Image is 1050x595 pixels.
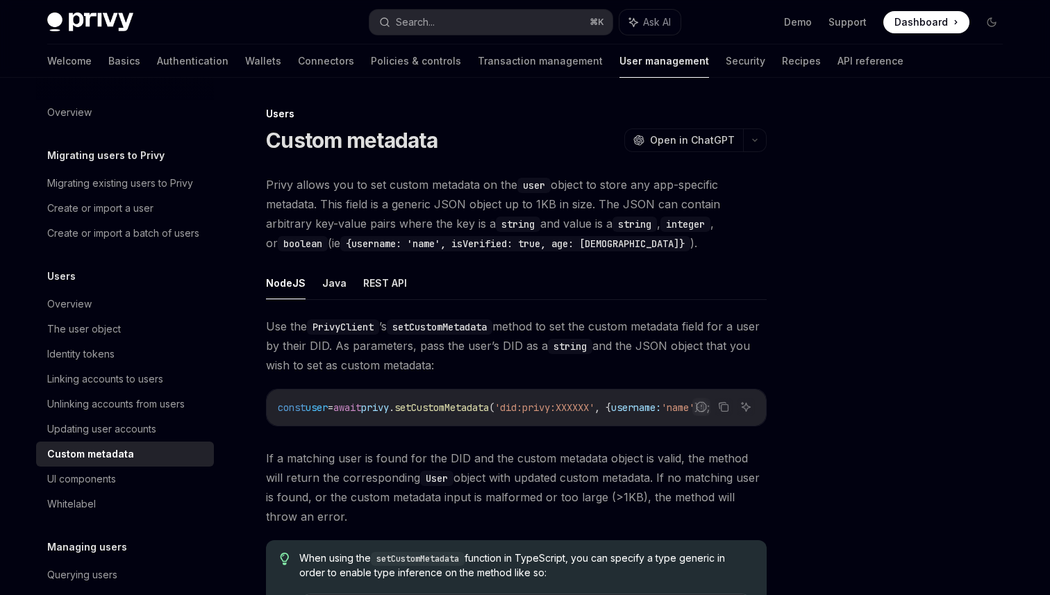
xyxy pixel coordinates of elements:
div: Overview [47,104,92,121]
span: Privy allows you to set custom metadata on the object to store any app-specific metadata. This fi... [266,175,767,253]
a: Support [828,15,867,29]
a: Updating user accounts [36,417,214,442]
div: Migrating existing users to Privy [47,175,193,192]
a: Connectors [298,44,354,78]
code: integer [660,217,710,232]
span: , { [594,401,611,414]
span: If a matching user is found for the DID and the custom metadata object is valid, the method will ... [266,449,767,526]
button: REST API [363,267,407,299]
h1: Custom metadata [266,128,437,153]
img: dark logo [47,12,133,32]
span: . [389,401,394,414]
a: Recipes [782,44,821,78]
button: Ask AI [737,398,755,416]
a: UI components [36,467,214,492]
span: await [333,401,361,414]
a: Migrating existing users to Privy [36,171,214,196]
div: Create or import a user [47,200,153,217]
code: setCustomMetadata [371,552,465,566]
span: privy [361,401,389,414]
div: Updating user accounts [47,421,156,437]
button: Search...⌘K [369,10,612,35]
button: NodeJS [266,267,306,299]
a: Overview [36,292,214,317]
a: Welcome [47,44,92,78]
a: Policies & controls [371,44,461,78]
span: ( [489,401,494,414]
a: Custom metadata [36,442,214,467]
div: Users [266,107,767,121]
div: UI components [47,471,116,487]
div: Linking accounts to users [47,371,163,387]
div: Identity tokens [47,346,115,362]
button: Open in ChatGPT [624,128,743,152]
a: Basics [108,44,140,78]
span: setCustomMetadata [394,401,489,414]
code: string [612,217,657,232]
span: Open in ChatGPT [650,133,735,147]
button: Java [322,267,347,299]
code: {username: 'name', isVerified: true, age: [DEMOGRAPHIC_DATA]} [340,236,690,251]
span: Ask AI [643,15,671,29]
a: Create or import a user [36,196,214,221]
button: Ask AI [619,10,681,35]
a: Wallets [245,44,281,78]
code: string [548,339,592,354]
a: Linking accounts to users [36,367,214,392]
h5: Managing users [47,539,127,555]
div: The user object [47,321,121,337]
h5: Users [47,268,76,285]
a: Whitelabel [36,492,214,517]
code: setCustomMetadata [387,319,492,335]
div: Custom metadata [47,446,134,462]
a: The user object [36,317,214,342]
a: Security [726,44,765,78]
a: Querying users [36,562,214,587]
button: Copy the contents from the code block [715,398,733,416]
span: ⌘ K [590,17,604,28]
span: = [328,401,333,414]
div: Whitelabel [47,496,96,512]
code: string [496,217,540,232]
span: user [306,401,328,414]
code: boolean [278,236,328,251]
code: user [517,178,551,193]
div: Search... [396,14,435,31]
svg: Tip [280,553,290,565]
code: User [420,471,453,486]
a: Transaction management [478,44,603,78]
div: Overview [47,296,92,312]
a: Overview [36,100,214,125]
a: API reference [837,44,903,78]
span: Use the ’s method to set the custom metadata field for a user by their DID. As parameters, pass t... [266,317,767,375]
div: Unlinking accounts from users [47,396,185,412]
a: Unlinking accounts from users [36,392,214,417]
button: Report incorrect code [692,398,710,416]
a: Identity tokens [36,342,214,367]
a: Dashboard [883,11,969,33]
a: Create or import a batch of users [36,221,214,246]
span: Dashboard [894,15,948,29]
a: Demo [784,15,812,29]
span: 'name' [661,401,694,414]
span: 'did:privy:XXXXXX' [494,401,594,414]
code: PrivyClient [307,319,379,335]
a: Authentication [157,44,228,78]
div: Querying users [47,567,117,583]
button: Toggle dark mode [981,11,1003,33]
h5: Migrating users to Privy [47,147,165,164]
div: Create or import a batch of users [47,225,199,242]
span: const [278,401,306,414]
span: When using the function in TypeScript, you can specify a type generic in order to enable type inf... [299,551,753,580]
span: username: [611,401,661,414]
a: User management [619,44,709,78]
